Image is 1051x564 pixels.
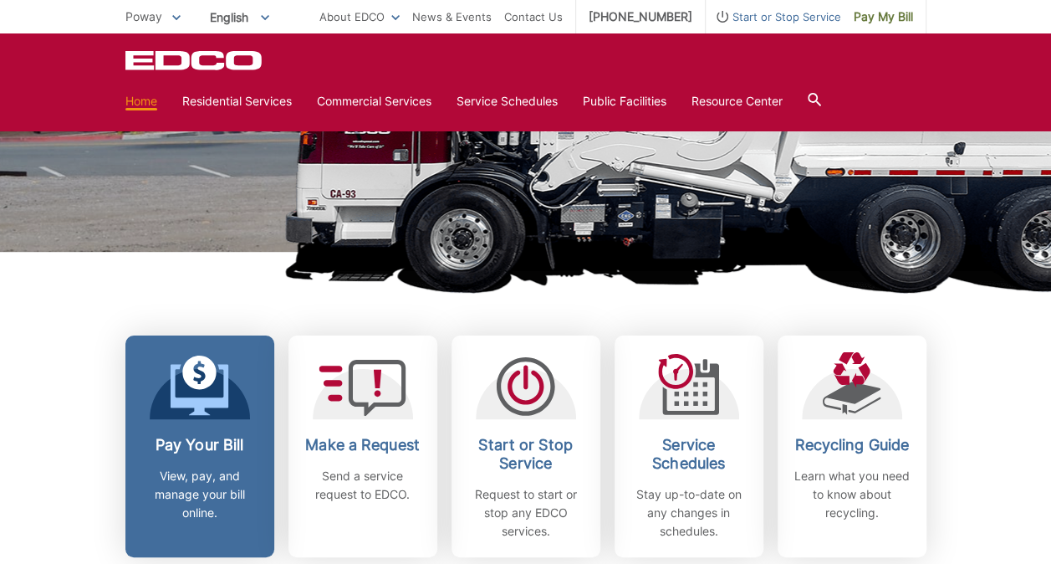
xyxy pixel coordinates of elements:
a: Resource Center [691,92,783,110]
p: Send a service request to EDCO. [301,467,425,504]
p: Learn what you need to know about recycling. [790,467,914,522]
a: Public Facilities [583,92,666,110]
a: News & Events [412,8,492,26]
h2: Recycling Guide [790,436,914,454]
a: Make a Request Send a service request to EDCO. [288,336,437,557]
span: English [197,3,282,31]
h2: Pay Your Bill [138,436,262,454]
a: Service Schedules Stay up-to-date on any changes in schedules. [615,336,763,557]
a: Contact Us [504,8,563,26]
a: About EDCO [319,8,400,26]
a: Commercial Services [317,92,431,110]
p: Request to start or stop any EDCO services. [464,485,588,541]
a: Recycling Guide Learn what you need to know about recycling. [778,336,926,557]
a: Residential Services [182,92,292,110]
span: Pay My Bill [854,8,913,26]
h2: Start or Stop Service [464,436,588,473]
h2: Service Schedules [627,436,751,473]
h2: Make a Request [301,436,425,454]
a: Service Schedules [457,92,558,110]
a: Pay Your Bill View, pay, and manage your bill online. [125,336,274,557]
a: Home [125,92,157,110]
a: EDCD logo. Return to the homepage. [125,50,264,70]
p: Stay up-to-date on any changes in schedules. [627,485,751,541]
p: View, pay, and manage your bill online. [138,467,262,522]
span: Poway [125,9,162,23]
